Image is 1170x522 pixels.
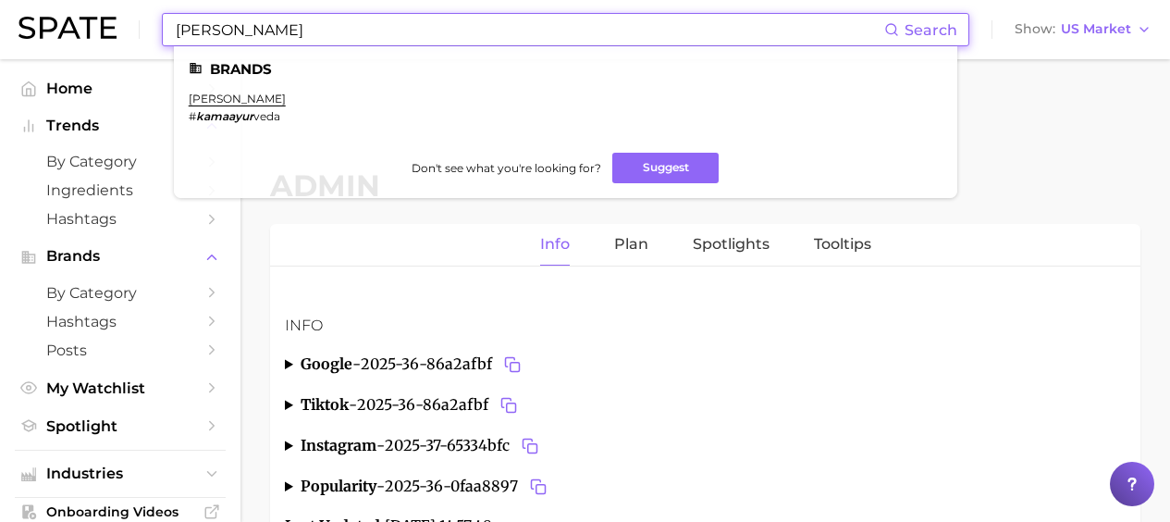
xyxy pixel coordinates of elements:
[285,474,1126,500] summary: popularity-2025-36-0faa8897Copy 2025-36-0faa8897 to clipboard
[1015,24,1055,34] span: Show
[525,474,551,500] button: Copy 2025-36-0faa8897 to clipboard
[540,224,570,266] a: Info
[361,352,525,378] span: 2025-36-86a2afbf
[1061,24,1131,34] span: US Market
[15,112,226,140] button: Trends
[385,433,543,459] span: 2025-37-65334bfc
[46,118,194,134] span: Trends
[46,342,194,359] span: Posts
[814,224,871,266] a: Tooltips
[15,307,226,336] a: Hashtags
[46,466,194,482] span: Industries
[15,242,226,270] button: Brands
[189,92,286,106] a: [PERSON_NAME]
[46,248,194,265] span: Brands
[46,80,194,97] span: Home
[46,210,194,228] span: Hashtags
[46,284,194,302] span: by Category
[285,433,1126,459] summary: instagram-2025-37-65334bfcCopy 2025-37-65334bfc to clipboard
[612,153,719,183] button: Suggest
[285,315,1126,337] h3: Info
[15,147,226,176] a: by Category
[18,17,117,39] img: SPATE
[496,392,522,418] button: Copy 2025-36-86a2afbf to clipboard
[693,224,770,266] a: Spotlights
[385,474,551,500] span: 2025-36-0faa8897
[15,460,226,488] button: Industries
[349,395,357,414] span: -
[301,395,349,414] strong: tiktok
[301,354,352,373] strong: google
[46,379,194,397] span: My Watchlist
[412,161,601,175] span: Don't see what you're looking for?
[174,14,884,45] input: Search here for a brand, industry, or ingredient
[517,433,543,459] button: Copy 2025-37-65334bfc to clipboard
[46,417,194,435] span: Spotlight
[905,21,957,39] span: Search
[357,392,522,418] span: 2025-36-86a2afbf
[285,352,1126,378] summary: google-2025-36-86a2afbfCopy 2025-36-86a2afbf to clipboard
[15,412,226,441] a: Spotlight
[253,109,280,123] span: veda
[46,503,194,520] span: Onboarding Videos
[15,176,226,205] a: Ingredients
[189,61,942,77] li: Brands
[15,336,226,365] a: Posts
[301,477,376,495] strong: popularity
[46,181,194,199] span: Ingredients
[15,74,226,103] a: Home
[15,374,226,403] a: My Watchlist
[499,352,525,378] button: Copy 2025-36-86a2afbf to clipboard
[614,224,648,266] a: Plan
[46,313,194,330] span: Hashtags
[376,436,385,454] span: -
[196,109,253,123] em: kamaayur
[15,279,226,307] a: by Category
[15,205,226,233] a: Hashtags
[46,153,194,170] span: by Category
[352,354,361,373] span: -
[376,477,385,495] span: -
[301,436,376,454] strong: instagram
[1010,18,1156,42] button: ShowUS Market
[189,109,196,123] span: #
[285,392,1126,418] summary: tiktok-2025-36-86a2afbfCopy 2025-36-86a2afbf to clipboard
